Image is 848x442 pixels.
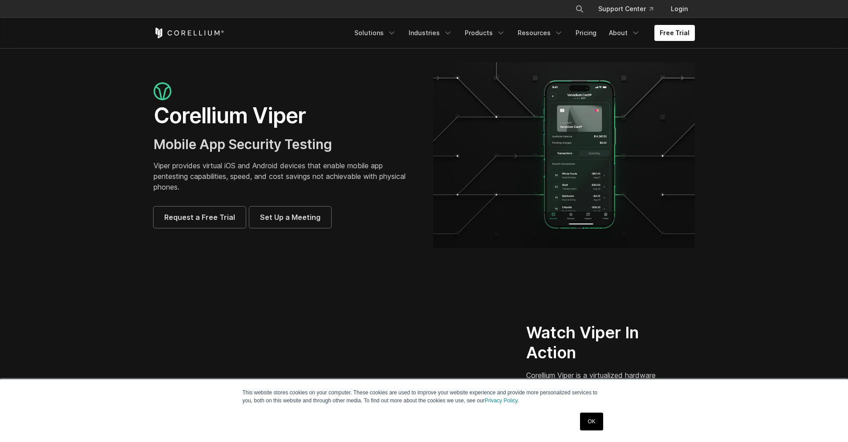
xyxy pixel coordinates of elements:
a: Industries [403,25,458,41]
img: viper_icon_large [154,82,171,101]
a: Support Center [591,1,660,17]
a: Set Up a Meeting [249,207,331,228]
a: Pricing [570,25,602,41]
p: Viper provides virtual iOS and Android devices that enable mobile app pentesting capabilities, sp... [154,160,415,192]
div: Navigation Menu [564,1,695,17]
a: Free Trial [654,25,695,41]
h1: Corellium Viper [154,102,415,129]
a: Corellium Home [154,28,224,38]
a: Privacy Policy. [485,397,519,404]
p: This website stores cookies on your computer. These cookies are used to improve your website expe... [243,389,606,405]
h2: Watch Viper In Action [526,323,661,363]
span: Mobile App Security Testing [154,136,332,152]
a: Request a Free Trial [154,207,246,228]
span: Request a Free Trial [164,212,235,223]
img: viper_hero [433,62,695,248]
a: Products [459,25,511,41]
a: Solutions [349,25,402,41]
a: Resources [512,25,568,41]
button: Search [572,1,588,17]
a: OK [580,413,603,430]
a: About [604,25,645,41]
span: Set Up a Meeting [260,212,321,223]
div: Navigation Menu [349,25,695,41]
a: Login [664,1,695,17]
